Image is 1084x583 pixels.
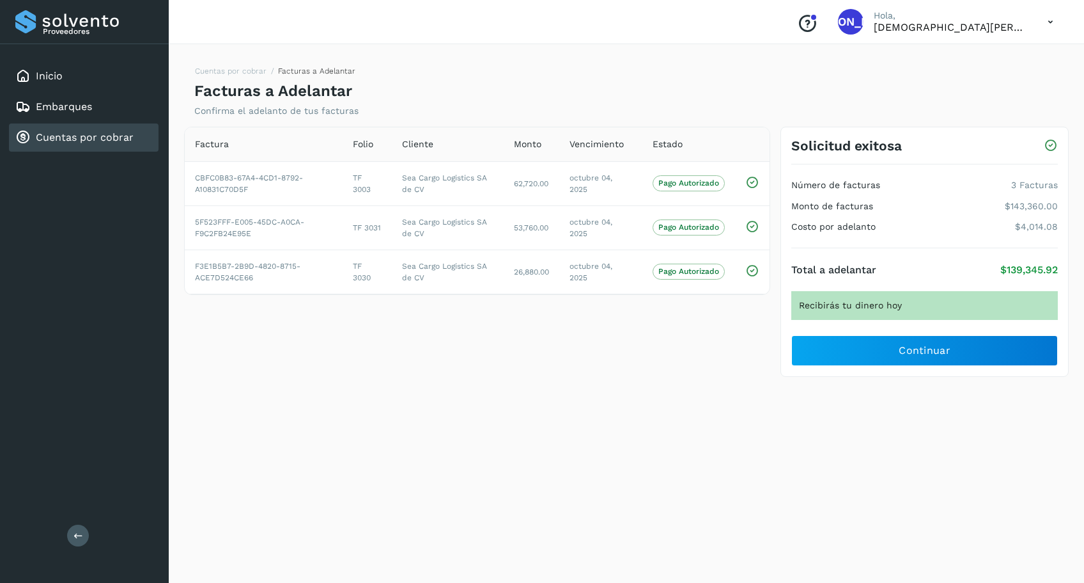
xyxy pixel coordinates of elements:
[343,205,392,250] td: TF 3031
[343,250,392,294] td: TF 3030
[185,161,343,205] td: CBFC0B83-67A4-4CD1-8792-A10831C70D5F
[353,138,373,151] span: Folio
[791,264,876,276] h4: Total a adelantar
[36,131,134,143] a: Cuentas por cobrar
[9,124,159,152] div: Cuentas por cobrar
[791,180,880,191] h4: Número de facturas
[36,100,92,113] a: Embarques
[392,161,504,205] td: Sea Cargo Logistics SA de CV
[9,93,159,121] div: Embarques
[194,82,352,100] h4: Facturas a Adelantar
[43,27,153,36] p: Proveedores
[402,138,433,151] span: Cliente
[36,70,63,82] a: Inicio
[514,223,548,232] span: 53,760.00
[874,10,1027,21] p: Hola,
[874,21,1027,33] p: Jesus Alberto Altamirano Alvarez
[653,138,683,151] span: Estado
[185,205,343,250] td: 5F523FFF-E005-45DC-A0CA-F9C2FB24E95E
[392,205,504,250] td: Sea Cargo Logistics SA de CV
[514,179,548,188] span: 62,720.00
[194,65,355,82] nav: breadcrumb
[569,218,612,238] span: octubre 04, 2025
[514,268,549,276] span: 26,880.00
[791,138,902,154] h3: Solicitud exitosa
[658,223,719,232] p: Pago Autorizado
[195,138,229,151] span: Factura
[9,62,159,90] div: Inicio
[1005,201,1058,212] p: $143,360.00
[791,201,873,212] h4: Monto de facturas
[392,250,504,294] td: Sea Cargo Logistics SA de CV
[195,67,267,76] a: Cuentas por cobrar
[343,161,392,205] td: TF 3003
[1011,180,1058,191] p: 3 Facturas
[899,344,950,358] span: Continuar
[791,335,1058,366] button: Continuar
[278,67,355,76] span: Facturas a Adelantar
[658,179,719,188] p: Pago Autorizado
[569,262,612,282] span: octubre 04, 2025
[791,221,876,232] h4: Costo por adelanto
[569,138,624,151] span: Vencimiento
[514,138,541,151] span: Monto
[194,106,359,116] p: Confirma el adelanto de tus facturas
[1000,264,1058,276] p: $139,345.92
[185,250,343,294] td: F3E1B5B7-2B9D-4820-8715-ACE7D524CE66
[1015,221,1058,232] p: $4,014.08
[569,173,612,194] span: octubre 04, 2025
[791,291,1058,320] div: Recibirás tu dinero hoy
[658,267,719,276] p: Pago Autorizado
